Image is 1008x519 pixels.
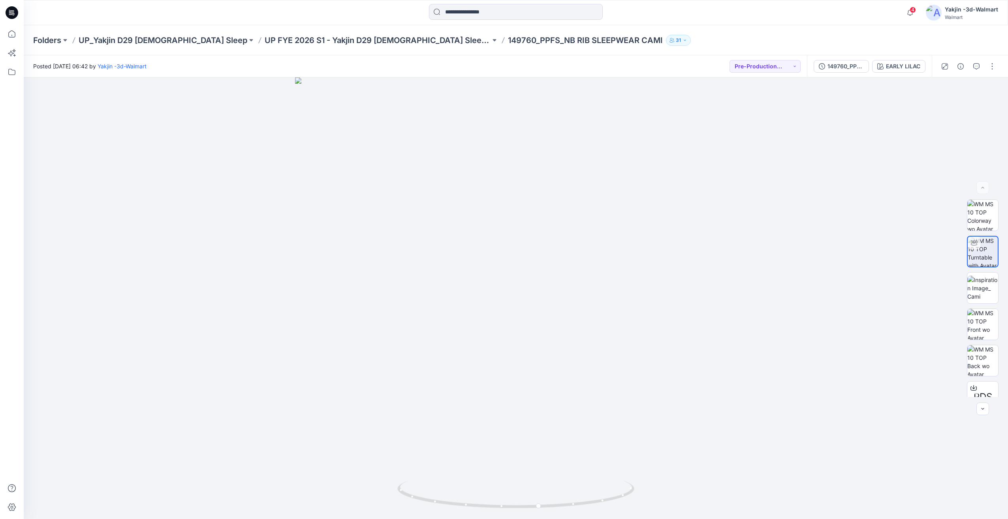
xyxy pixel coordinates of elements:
[967,345,998,376] img: WM MS 10 TOP Back wo Avatar
[910,7,916,13] span: 4
[814,60,869,73] button: 149760_PPFS_NB RIB SLEEPWEAR CAMI
[33,35,61,46] a: Folders
[968,237,998,267] img: WM MS 10 TOP Turntable with Avatar
[886,62,920,71] div: EARLY LILAC
[827,62,864,71] div: 149760_PPFS_NB RIB SLEEPWEAR CAMI
[33,62,147,70] span: Posted [DATE] 06:42 by
[676,36,681,45] p: 31
[98,63,147,70] a: Yakjin -3d-Walmart
[872,60,925,73] button: EARLY LILAC
[79,35,247,46] a: UP_Yakjin D29 [DEMOGRAPHIC_DATA] Sleep
[945,14,998,20] div: Walmart
[666,35,691,46] button: 31
[967,200,998,231] img: WM MS 10 TOP Colorway wo Avatar
[265,35,491,46] a: UP FYE 2026 S1 - Yakjin D29 [DEMOGRAPHIC_DATA] Sleepwear
[954,60,967,73] button: Details
[967,309,998,340] img: WM MS 10 TOP Front wo Avatar
[926,5,942,21] img: avatar
[974,390,992,404] span: PDS
[967,276,998,301] img: Inspiration Image_ Cami
[508,35,663,46] p: 149760_PPFS_NB RIB SLEEPWEAR CAMI
[945,5,998,14] div: Yakjin -3d-Walmart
